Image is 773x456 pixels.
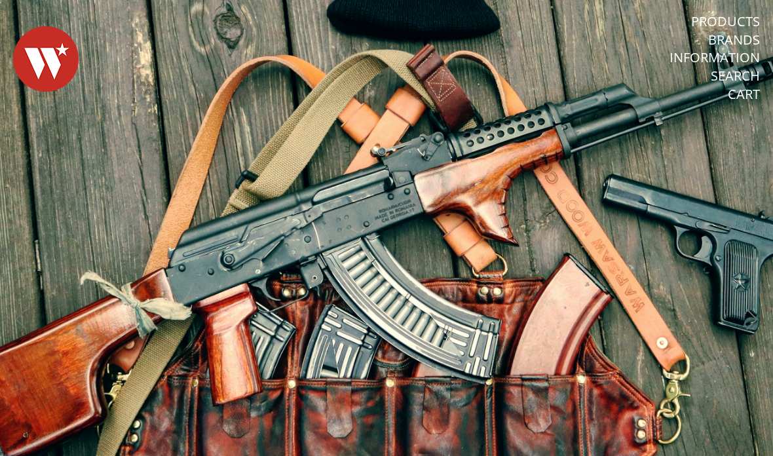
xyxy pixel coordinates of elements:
a: Search [711,67,760,85]
button: Previous [7,307,35,335]
a: Products [691,13,760,30]
img: Warsaw Wood Co. [13,13,79,105]
a: Cart [728,86,760,103]
button: Next [738,307,766,335]
a: Brands [708,31,760,48]
a: Information [669,49,760,66]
